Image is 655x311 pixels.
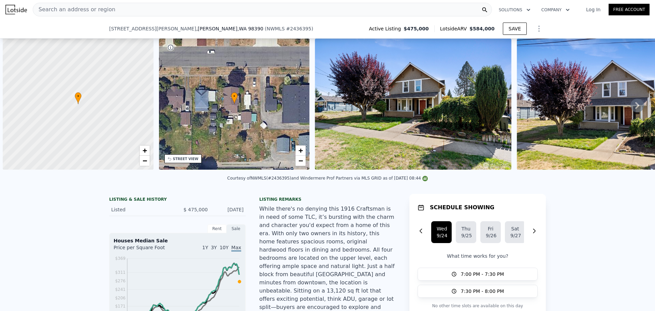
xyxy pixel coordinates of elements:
[431,221,452,243] button: Wed9/24
[461,232,471,239] div: 9/25
[213,206,244,213] div: [DATE]
[5,5,27,14] img: Lotside
[259,197,396,202] div: Listing remarks
[265,25,313,32] div: ( )
[437,225,446,232] div: Wed
[536,4,575,16] button: Company
[609,4,650,15] a: Free Account
[114,237,241,244] div: Houses Median Sale
[184,207,208,212] span: $ 475,000
[231,92,238,104] div: •
[115,304,126,309] tspan: $171
[480,221,501,243] button: Fri9/26
[140,156,150,166] a: Zoom out
[299,156,303,165] span: −
[295,145,306,156] a: Zoom in
[532,22,546,36] button: Show Options
[227,224,246,233] div: Sale
[505,221,525,243] button: Sat9/27
[75,93,82,99] span: •
[418,268,538,281] button: 7:00 PM - 7:30 PM
[295,156,306,166] a: Zoom out
[231,93,238,99] span: •
[196,25,263,32] span: , [PERSON_NAME]
[207,224,227,233] div: Rent
[369,25,404,32] span: Active Listing
[461,271,504,278] span: 7:00 PM - 7:30 PM
[109,197,246,203] div: LISTING & SALE HISTORY
[173,156,199,161] div: STREET VIEW
[227,176,428,181] div: Courtesy of NWMLS (#2436395) and Windermere Prof Partners via MLS GRID as of [DATE] 08:44
[469,26,495,31] span: $584,000
[461,288,504,295] span: 7:30 PM - 8:00 PM
[418,285,538,298] button: 7:30 PM - 8:00 PM
[231,245,241,252] span: Max
[211,245,217,250] span: 3Y
[115,279,126,283] tspan: $276
[437,232,446,239] div: 9/24
[486,225,495,232] div: Fri
[315,39,511,170] img: Sale: 169769883 Parcel: 100581945
[456,221,476,243] button: Thu9/25
[114,244,177,255] div: Price per Square Foot
[115,256,126,261] tspan: $369
[422,176,428,181] img: NWMLS Logo
[33,5,115,14] span: Search an address or region
[430,203,494,212] h1: SCHEDULE SHOWING
[75,92,82,104] div: •
[140,145,150,156] a: Zoom in
[440,25,469,32] span: Lotside ARV
[142,146,147,155] span: +
[115,296,126,300] tspan: $206
[266,26,285,31] span: NWMLS
[115,270,126,275] tspan: $311
[418,253,538,259] p: What time works for you?
[286,26,311,31] span: # 2436395
[299,146,303,155] span: +
[115,287,126,292] tspan: $241
[109,25,196,32] span: [STREET_ADDRESS][PERSON_NAME]
[404,25,429,32] span: $475,000
[510,225,520,232] div: Sat
[418,302,538,310] p: No other time slots are available on this day
[461,225,471,232] div: Thu
[237,26,263,31] span: , WA 98390
[220,245,229,250] span: 10Y
[510,232,520,239] div: 9/27
[111,206,172,213] div: Listed
[493,4,536,16] button: Solutions
[486,232,495,239] div: 9/26
[142,156,147,165] span: −
[578,6,609,13] a: Log In
[202,245,208,250] span: 1Y
[503,23,527,35] button: SAVE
